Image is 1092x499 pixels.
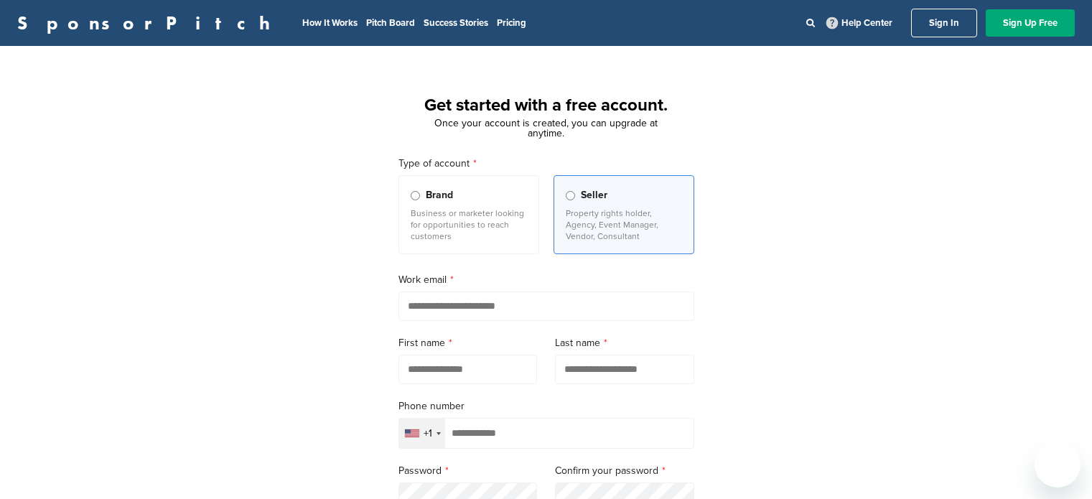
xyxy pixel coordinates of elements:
[398,272,694,288] label: Work email
[366,17,415,29] a: Pitch Board
[434,117,658,139] span: Once your account is created, you can upgrade at anytime.
[424,17,488,29] a: Success Stories
[566,191,575,200] input: Seller Property rights holder, Agency, Event Manager, Vendor, Consultant
[424,429,432,439] div: +1
[581,187,607,203] span: Seller
[497,17,526,29] a: Pricing
[1035,442,1081,488] iframe: Button to launch messaging window
[986,9,1075,37] a: Sign Up Free
[398,156,694,172] label: Type of account
[555,335,694,351] label: Last name
[398,335,538,351] label: First name
[17,14,279,32] a: SponsorPitch
[426,187,453,203] span: Brand
[411,207,527,242] p: Business or marketer looking for opportunities to reach customers
[399,419,445,448] div: Selected country
[823,14,895,32] a: Help Center
[302,17,358,29] a: How It Works
[398,463,538,479] label: Password
[555,463,694,479] label: Confirm your password
[411,191,420,200] input: Brand Business or marketer looking for opportunities to reach customers
[911,9,977,37] a: Sign In
[381,93,711,118] h1: Get started with a free account.
[566,207,682,242] p: Property rights holder, Agency, Event Manager, Vendor, Consultant
[398,398,694,414] label: Phone number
